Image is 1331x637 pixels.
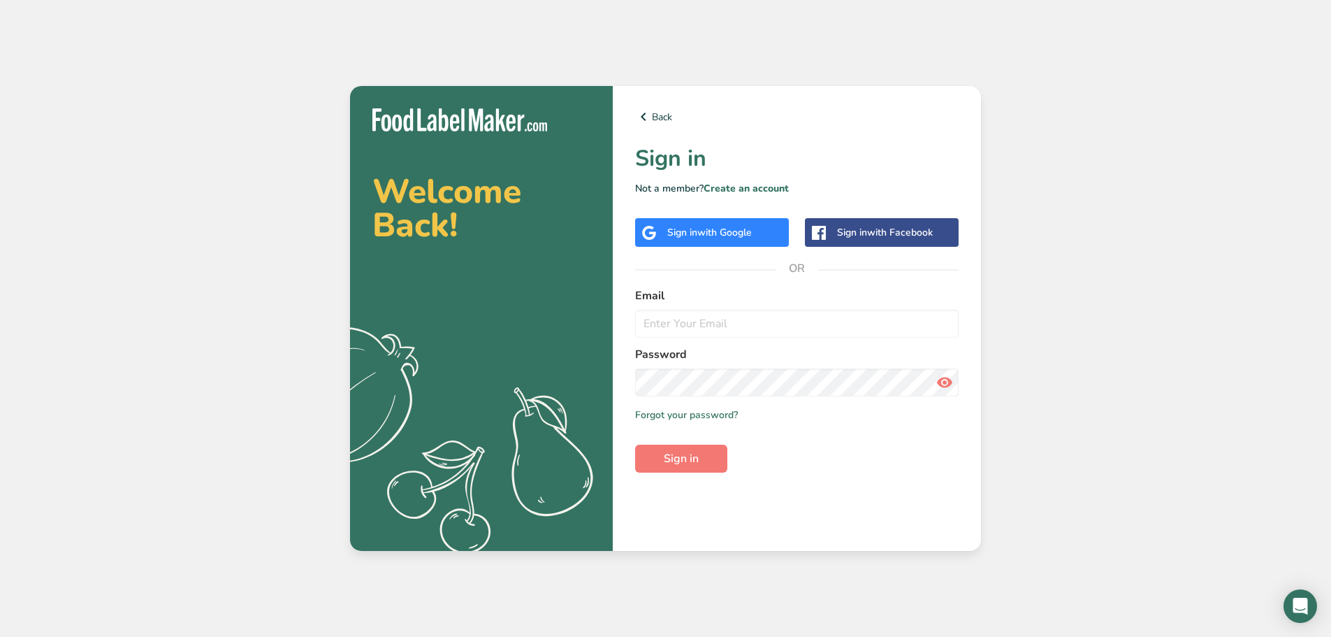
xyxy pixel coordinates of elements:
[635,181,959,196] p: Not a member?
[667,225,752,240] div: Sign in
[867,226,933,239] span: with Facebook
[635,445,727,473] button: Sign in
[635,408,738,422] a: Forgot your password?
[697,226,752,239] span: with Google
[776,248,818,289] span: OR
[635,142,959,176] h1: Sign in
[372,108,547,131] img: Food Label Maker
[635,287,959,304] label: Email
[664,450,699,467] span: Sign in
[635,346,959,363] label: Password
[372,175,590,242] h2: Welcome Back!
[635,108,959,125] a: Back
[635,310,959,338] input: Enter Your Email
[704,182,789,195] a: Create an account
[837,225,933,240] div: Sign in
[1283,589,1317,623] div: Open Intercom Messenger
